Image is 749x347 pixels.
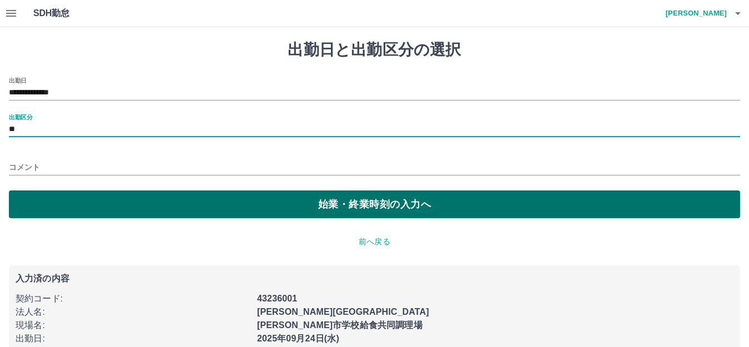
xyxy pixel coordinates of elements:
h1: 出勤日と出勤区分の選択 [9,41,740,59]
label: 出勤区分 [9,113,32,121]
p: 契約コード : [16,292,250,305]
p: 入力済の内容 [16,274,733,283]
label: 出勤日 [9,76,27,84]
b: [PERSON_NAME]市学校給食共同調理場 [257,320,423,330]
p: 前へ戻る [9,236,740,248]
b: 43236001 [257,294,297,303]
button: 始業・終業時刻の入力へ [9,190,740,218]
b: [PERSON_NAME][GEOGRAPHIC_DATA] [257,307,429,316]
p: 法人名 : [16,305,250,319]
p: 出勤日 : [16,332,250,345]
b: 2025年09月24日(水) [257,334,339,343]
p: 現場名 : [16,319,250,332]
